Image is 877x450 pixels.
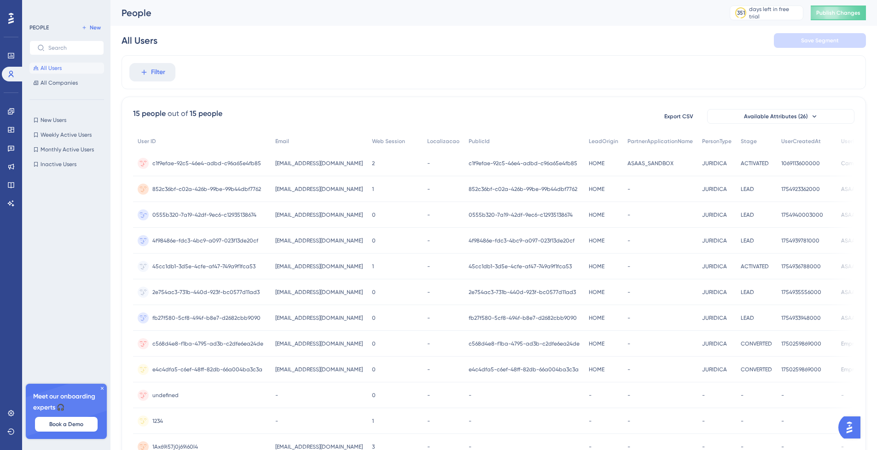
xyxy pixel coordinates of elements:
span: - [275,392,278,399]
span: e4c4dfa5-c6ef-48ff-82db-66a004ba3c3a [469,366,579,373]
span: c568d4e8-f1ba-4795-ad3b-c2dfe6ea24de [469,340,580,347]
span: New [90,24,101,31]
span: LEAD [741,288,754,296]
span: [EMAIL_ADDRESS][DOMAIN_NAME] [275,237,363,244]
span: 0 [372,366,376,373]
button: All Companies [29,77,104,88]
input: Search [48,45,96,51]
span: HOME [589,366,604,373]
span: HOME [589,263,604,270]
span: 0555b320-7a19-42df-9ec6-c12935138674 [469,211,573,219]
span: 0 [372,340,376,347]
span: - [427,417,430,425]
span: HOME [589,160,604,167]
span: JURIDICA [702,211,727,219]
span: - [627,288,630,296]
span: Localizacao [427,138,459,145]
span: [EMAIL_ADDRESS][DOMAIN_NAME] [275,185,363,193]
span: JURIDICA [702,288,727,296]
span: - [627,340,630,347]
span: - [427,160,430,167]
span: - [627,417,630,425]
span: - [627,211,630,219]
span: - [741,392,743,399]
span: JURIDICA [702,340,727,347]
span: - [427,263,430,270]
iframe: UserGuiding AI Assistant Launcher [838,414,866,441]
span: Filter [151,67,165,78]
span: - [427,185,430,193]
span: 1754933948000 [781,314,821,322]
span: All Companies [41,79,78,87]
span: - [702,417,705,425]
span: [EMAIL_ADDRESS][DOMAIN_NAME] [275,160,363,167]
span: CONVERTED [741,340,772,347]
span: ACTIVATED [741,263,769,270]
span: - [781,392,784,399]
button: Available Attributes (26) [707,109,854,124]
button: Monthly Active Users [29,144,104,155]
span: Save Segment [801,37,839,44]
span: 0 [372,392,376,399]
div: days left in free trial [749,6,800,20]
span: 0 [372,314,376,322]
span: - [589,417,592,425]
span: Monthly Active Users [41,146,94,153]
span: 0 [372,211,376,219]
span: - [627,263,630,270]
div: 351 [737,9,745,17]
span: e4c4dfa5-c6ef-48ff-82db-66a004ba3c3a [152,366,262,373]
span: - [427,237,430,244]
span: - [627,314,630,322]
span: - [627,185,630,193]
span: 1754923362000 [781,185,820,193]
span: - [427,288,430,296]
span: 1754936788000 [781,263,821,270]
span: UserCreatedAt [781,138,821,145]
span: Weekly Active Users [41,131,92,138]
span: HOME [589,314,604,322]
span: 1754935556000 [781,288,821,296]
div: PEOPLE [29,24,49,31]
span: - [741,417,743,425]
span: LEAD [741,185,754,193]
span: HOME [589,288,604,296]
span: HOME [589,340,604,347]
span: All Users [41,64,62,72]
span: 1 [372,185,374,193]
span: Export CSV [664,113,693,120]
span: - [702,392,705,399]
button: Publish Changes [811,6,866,20]
div: People [122,6,707,19]
span: fb27f580-5cf8-494f-b8e7-d2682cbb9090 [469,314,577,322]
span: 1754939781000 [781,237,819,244]
span: Available Attributes (26) [744,113,808,120]
span: PartnerApplicationName [627,138,693,145]
span: [EMAIL_ADDRESS][DOMAIN_NAME] [275,211,363,219]
div: out of [168,108,188,119]
span: 1 [372,417,374,425]
span: Book a Demo [49,421,83,428]
span: 1069113600000 [781,160,820,167]
span: c568d4e8-f1ba-4795-ad3b-c2dfe6ea24de [152,340,263,347]
span: 0 [372,237,376,244]
span: Inactive Users [41,161,76,168]
span: - [627,366,630,373]
span: ACTIVATED [741,160,769,167]
span: [EMAIL_ADDRESS][DOMAIN_NAME] [275,340,363,347]
span: 0555b320-7a19-42df-9ec6-c12935138674 [152,211,256,219]
span: LEAD [741,237,754,244]
span: - [427,340,430,347]
span: [EMAIL_ADDRESS][DOMAIN_NAME] [275,314,363,322]
button: New Users [29,115,104,126]
span: [EMAIL_ADDRESS][DOMAIN_NAME] [275,288,363,296]
span: 45cc1db1-3d5e-4cfe-af47-749a9f1fca53 [469,263,572,270]
span: JURIDICA [702,237,727,244]
span: - [841,417,844,425]
button: Inactive Users [29,159,104,170]
button: Book a Demo [35,417,98,432]
span: [EMAIL_ADDRESS][DOMAIN_NAME] [275,263,363,270]
span: HOME [589,237,604,244]
div: 15 people [190,108,222,119]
